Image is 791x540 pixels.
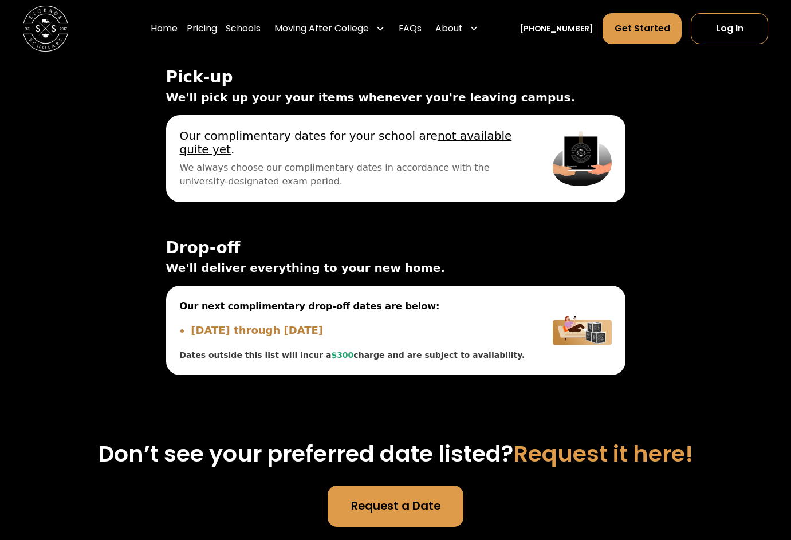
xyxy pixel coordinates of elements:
img: Pickup Image [553,129,611,188]
span: Pick-up [166,68,625,86]
h3: Don’t see your preferred date listed? [40,440,751,468]
div: Dates outside this list will incur a charge and are subject to availability. [180,349,526,361]
u: not available quite yet [180,129,512,156]
a: Log In [691,13,768,44]
span: We'll pick up your your items whenever you're leaving campus. [166,89,625,106]
span: We always choose our complimentary dates in accordance with the university-designated exam period. [180,161,526,188]
a: home [23,6,68,51]
div: Moving After College [274,22,369,36]
span: Drop-off [166,239,625,257]
a: Home [151,13,178,45]
div: About [431,13,483,45]
a: Get Started [603,13,682,44]
img: Delivery Image [553,299,611,361]
span: Our complimentary dates for your school are . [180,129,526,156]
span: Request it here! [513,437,694,470]
a: Schools [226,13,261,45]
div: About [435,22,463,36]
a: [PHONE_NUMBER] [520,22,593,34]
div: Moving After College [270,13,389,45]
span: $300 [331,350,353,360]
a: Request a Date [328,486,463,526]
li: [DATE] through [DATE] [191,322,525,338]
span: We'll deliver everything to your new home. [166,259,625,277]
a: FAQs [399,13,422,45]
span: Our next complimentary drop-off dates are below: [180,299,526,313]
img: Storage Scholars main logo [23,6,68,51]
a: Pricing [187,13,217,45]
